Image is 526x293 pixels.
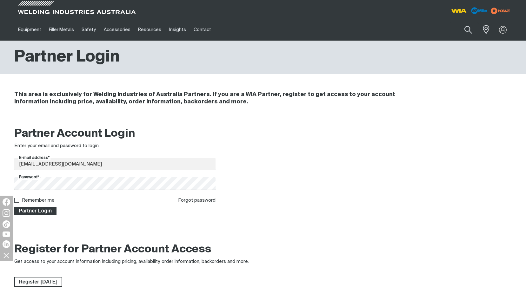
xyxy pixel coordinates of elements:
img: Instagram [3,209,10,217]
span: Partner Login [15,207,56,215]
nav: Main [14,19,388,41]
a: Filler Metals [45,19,78,41]
label: Remember me [22,198,55,203]
a: Resources [134,19,165,41]
input: Product name or item number... [449,22,479,37]
a: Contact [190,19,215,41]
img: Facebook [3,198,10,206]
h2: Register for Partner Account Access [14,243,211,257]
span: Get access to your account information including pricing, availability, order information, backor... [14,259,249,264]
button: Partner Login [14,207,57,215]
a: Insights [165,19,190,41]
img: TikTok [3,220,10,228]
span: Register [DATE] [15,277,62,287]
a: Register Today [14,277,62,287]
div: Enter your email and password to login. [14,142,216,150]
h4: This area is exclusively for Welding Industries of Australia Partners. If you are a WIA Partner, ... [14,91,427,106]
a: Safety [78,19,100,41]
img: hide socials [1,250,12,261]
img: YouTube [3,231,10,237]
a: Equipment [14,19,45,41]
img: LinkedIn [3,240,10,248]
a: Forgot password [178,198,216,203]
img: miller [489,6,512,16]
h2: Partner Account Login [14,127,216,141]
button: Search products [457,22,479,37]
h1: Partner Login [14,47,120,68]
a: Accessories [100,19,134,41]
